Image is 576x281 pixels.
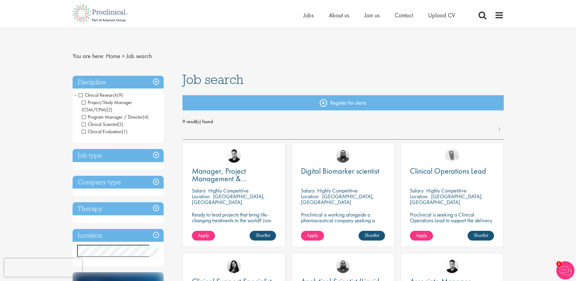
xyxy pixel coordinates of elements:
img: Ashley Bennett [336,259,350,273]
a: About us [329,11,349,19]
span: Apply [416,232,427,238]
span: Location: [410,193,428,200]
span: Location: [301,193,319,200]
a: Apply [301,231,324,241]
p: Highly Competitive [208,187,249,194]
p: Highly Competitive [426,187,467,194]
span: Clinical Research [79,92,117,98]
p: [GEOGRAPHIC_DATA], [GEOGRAPHIC_DATA] [192,193,265,206]
span: (4) [143,114,148,120]
p: Proclinical is seeking a Clinical Operations Lead to support the delivery of clinical trials in o... [410,212,494,229]
span: Clinical Scientist [82,121,118,127]
span: Apply [198,232,209,238]
span: Clinical Evaluation [82,128,122,135]
span: Clinical Operations Lead [410,166,486,176]
a: Shortlist [250,231,276,241]
a: Contact [395,11,413,19]
p: Ready to lead projects that bring life-changing treatments to the world? Join our client at the f... [192,212,276,241]
span: Apply [307,232,318,238]
span: (2) [118,121,123,127]
h3: Company type [73,176,164,189]
span: - [75,90,77,99]
span: Clinical Research [79,92,123,98]
a: 1 [495,126,504,133]
span: Salary [192,187,206,194]
a: Apply [192,231,215,241]
span: Manager, Project Management & Operational Delivery [192,166,257,191]
span: Job search [182,71,244,88]
a: Manager, Project Management & Operational Delivery [192,167,276,182]
a: Clinical Operations Lead [410,167,494,175]
p: [GEOGRAPHIC_DATA], [GEOGRAPHIC_DATA] [301,193,374,206]
span: 9 result(s) found [182,117,504,126]
span: (2) [107,106,112,113]
span: (9) [117,92,123,98]
span: 1 [556,261,561,266]
a: Shortlist [468,231,494,241]
a: breadcrumb link [106,52,120,60]
h3: Discipline [73,76,164,89]
h3: Location [73,229,164,242]
span: Project/Study Manager (CSM/CPM) [82,99,132,113]
span: You are here: [73,52,104,60]
span: Digital Biomarker scientist [301,166,379,176]
a: Digital Biomarker scientist [301,167,385,175]
span: Salary [301,187,315,194]
span: Clinical Scientist [82,121,123,127]
span: Location: [192,193,210,200]
a: Jobs [303,11,314,19]
a: Upload CV [428,11,455,19]
span: Program Manager / Director [82,114,143,120]
span: Clinical Evaluation [82,128,128,135]
span: > [122,52,125,60]
span: (1) [122,128,128,135]
p: Proclinical is working alongside a pharmaceutical company seeking a Digital Biomarker Scientist t... [301,212,385,241]
a: Join us [364,11,380,19]
img: Anderson Maldonado [227,149,241,163]
h3: Therapy [73,202,164,215]
span: Job search [126,52,152,60]
iframe: reCAPTCHA [4,258,82,277]
p: Highly Competitive [317,187,358,194]
img: Joshua Bye [445,149,459,163]
p: [GEOGRAPHIC_DATA], [GEOGRAPHIC_DATA] [410,193,483,206]
a: Register for alerts [182,95,504,110]
h3: Job type [73,149,164,162]
span: Salary [410,187,424,194]
img: Indre Stankeviciute [227,259,241,273]
a: Apply [410,231,433,241]
span: Program Manager / Director [82,114,148,120]
img: Anderson Maldonado [445,259,459,273]
a: Shortlist [359,231,385,241]
img: Chatbot [556,261,574,279]
img: Ashley Bennett [336,149,350,163]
